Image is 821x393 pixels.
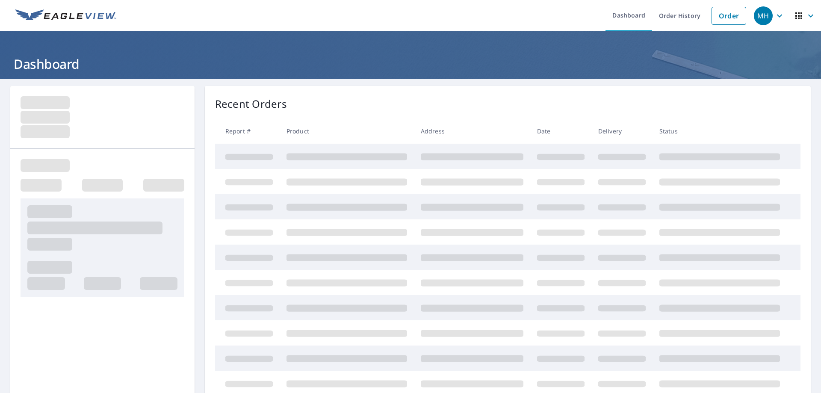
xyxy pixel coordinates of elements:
th: Product [280,118,414,144]
th: Delivery [591,118,653,144]
a: Order [712,7,746,25]
div: MH [754,6,773,25]
th: Address [414,118,530,144]
th: Status [653,118,787,144]
h1: Dashboard [10,55,811,73]
img: EV Logo [15,9,116,22]
p: Recent Orders [215,96,287,112]
th: Report # [215,118,280,144]
th: Date [530,118,591,144]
